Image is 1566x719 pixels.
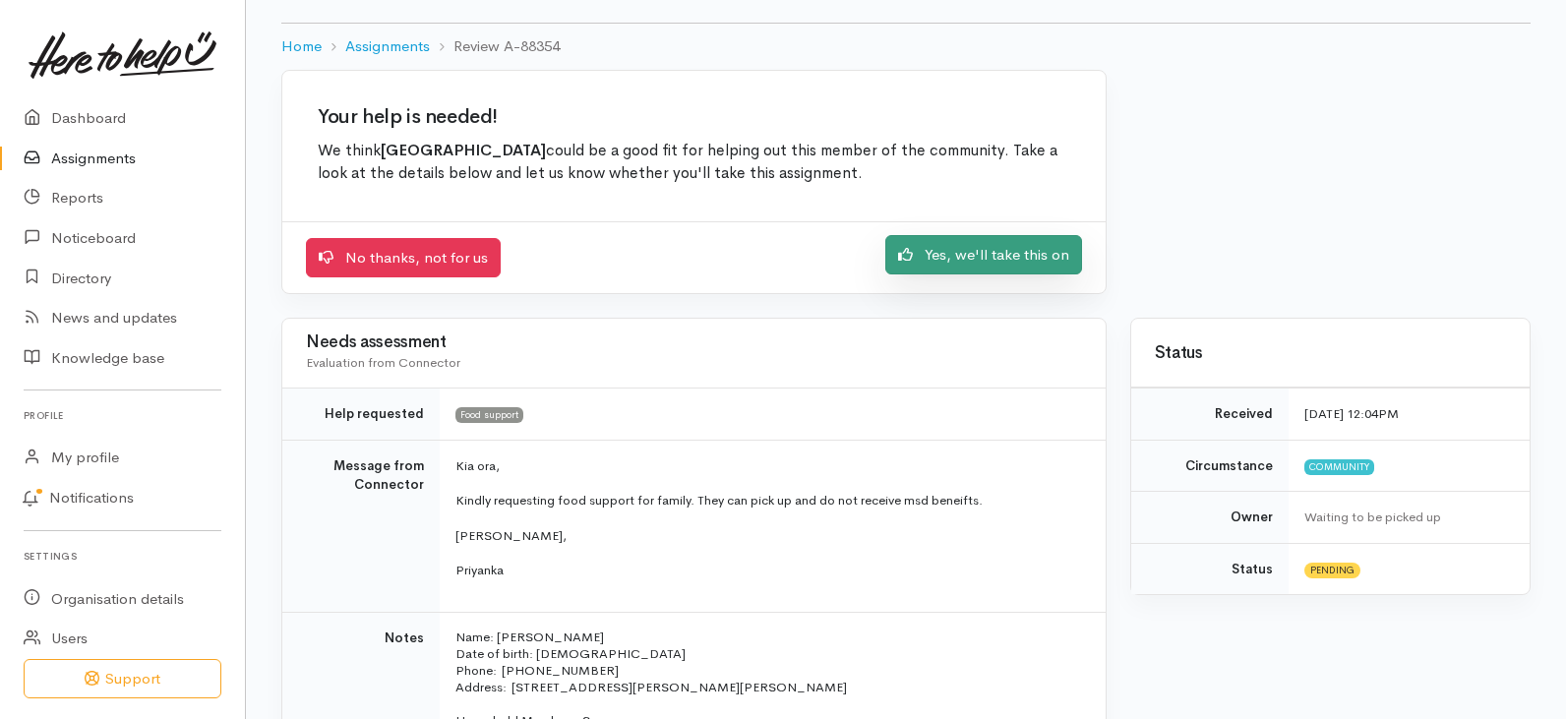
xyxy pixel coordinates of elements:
nav: breadcrumb [281,24,1531,70]
a: Home [281,35,322,58]
h6: Profile [24,402,221,429]
p: Kindly requesting food support for family. They can pick up and do not receive msd beneifts. [455,491,1082,510]
div: Waiting to be picked up [1304,508,1506,527]
p: Priyanka [455,561,1082,580]
h3: Status [1155,344,1506,363]
span: Evaluation from Connector [306,354,460,371]
a: No thanks, not for us [306,238,501,278]
p: Name: [PERSON_NAME] Date of birth: [DEMOGRAPHIC_DATA] Phone: [PHONE_NUMBER] [455,629,1082,679]
td: Received [1131,389,1289,441]
button: Support [24,659,221,699]
h2: Your help is needed! [318,106,1070,128]
h3: Needs assessment [306,333,1082,352]
span: Pending [1304,563,1360,578]
h6: Settings [24,543,221,569]
p: Kia ora, [455,456,1082,476]
a: Yes, we'll take this on [885,235,1082,275]
td: Circumstance [1131,440,1289,492]
b: [GEOGRAPHIC_DATA] [381,141,546,160]
td: Status [1131,543,1289,594]
p: Address: [STREET_ADDRESS][PERSON_NAME][PERSON_NAME] [455,679,1082,695]
td: Message from Connector [282,440,440,612]
td: Help requested [282,389,440,441]
a: Assignments [345,35,430,58]
p: We think could be a good fit for helping out this member of the community. Take a look at the det... [318,140,1070,186]
time: [DATE] 12:04PM [1304,405,1399,422]
li: Review A-88354 [430,35,560,58]
span: Community [1304,459,1374,475]
td: Owner [1131,492,1289,544]
p: [PERSON_NAME], [455,526,1082,546]
span: Food support [455,407,523,423]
